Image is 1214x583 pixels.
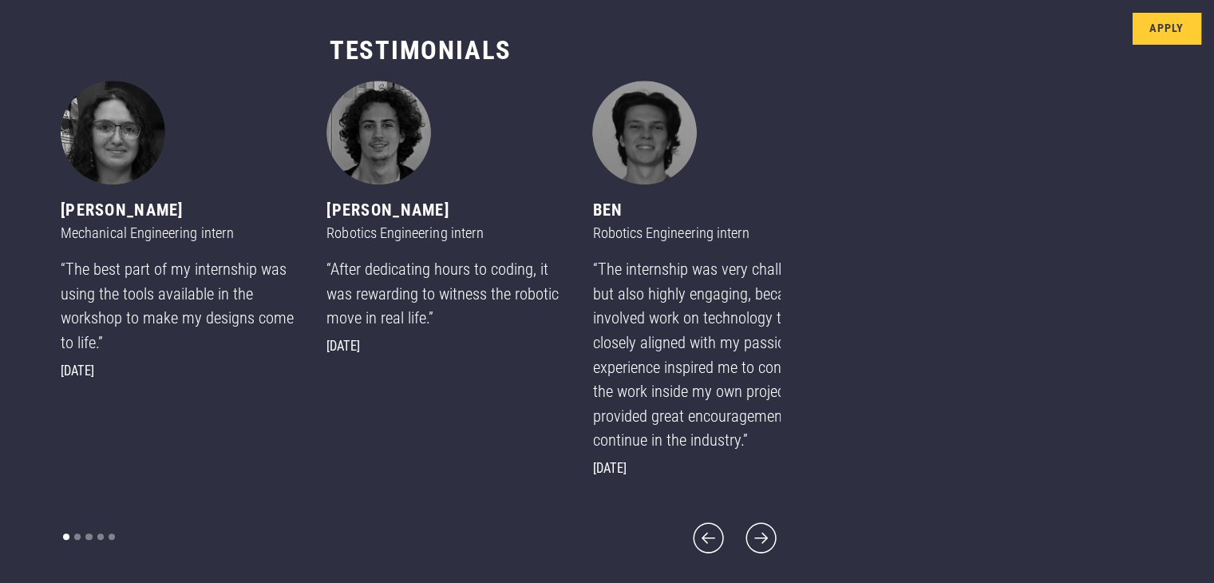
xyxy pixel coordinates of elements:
[97,533,104,540] div: Show slide 4 of 5
[592,257,832,453] div: “The internship was very challenging, but also highly engaging, because it involved work on techn...
[326,257,567,331] div: “After dedicating hours to coding, it was rewarding to witness the robotic move in real life.”
[61,362,301,382] div: [DATE]
[326,81,431,185] img: Jack - Robotics Engineering intern
[61,81,301,382] div: 1 of 5
[326,222,567,244] div: Robotics Engineering intern
[61,81,165,185] img: Tina - Mechanical Engineering intern
[592,222,832,244] div: Robotics Engineering intern
[326,81,567,357] div: 2 of 5
[592,198,832,223] div: Ben
[592,459,832,479] div: [DATE]
[109,533,115,540] div: Show slide 5 of 5
[1133,13,1201,45] a: Apply
[74,533,81,540] div: Show slide 2 of 5
[61,34,781,67] h3: Testimonials
[85,533,92,540] div: Show slide 3 of 5
[326,337,567,357] div: [DATE]
[592,81,832,479] div: 3 of 5
[63,533,69,540] div: Show slide 1 of 5
[61,257,301,355] div: “The best part of my internship was using the tools available in the workshop to make my designs ...
[61,81,781,557] div: carousel
[592,81,697,185] img: Ben - Robotics Engineering intern
[61,198,301,223] div: [PERSON_NAME]
[326,198,567,223] div: [PERSON_NAME]
[61,222,301,244] div: Mechanical Engineering intern
[689,518,728,557] div: previous slide
[741,518,781,557] div: next slide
